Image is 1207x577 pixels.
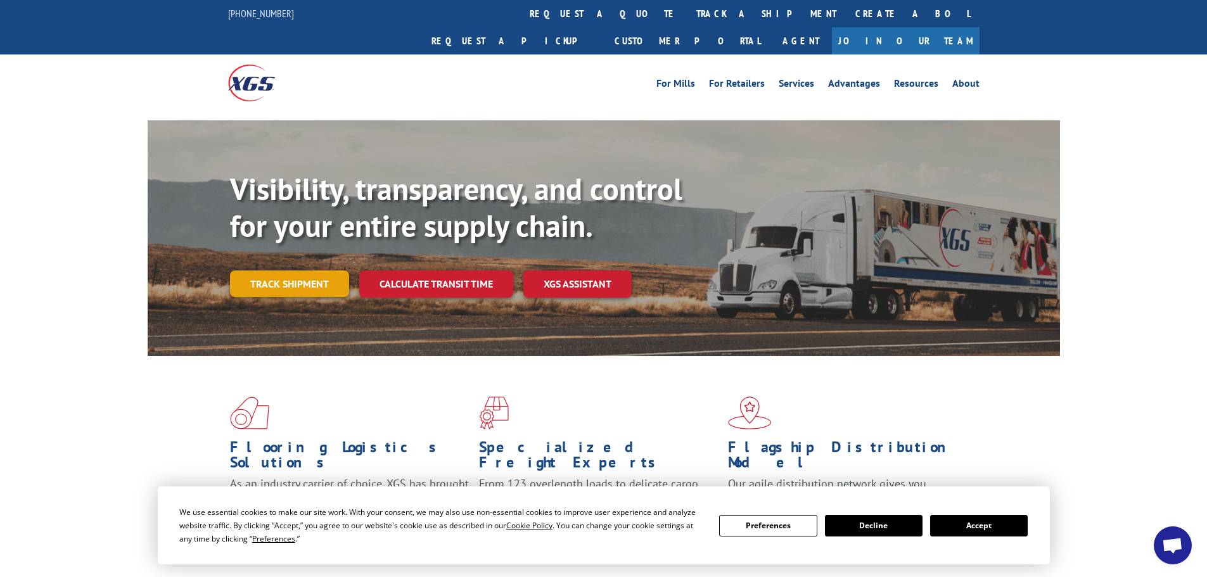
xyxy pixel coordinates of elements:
a: Calculate transit time [359,270,513,298]
div: We use essential cookies to make our site work. With your consent, we may also use non-essential ... [179,505,704,545]
a: For Mills [656,79,695,92]
button: Decline [825,515,923,536]
h1: Flagship Distribution Model [728,440,968,476]
a: Join Our Team [832,27,980,54]
img: xgs-icon-total-supply-chain-intelligence-red [230,396,269,429]
a: Track shipment [230,270,349,297]
b: Visibility, transparency, and control for your entire supply chain. [230,169,682,245]
a: [PHONE_NUMBER] [228,7,294,20]
button: Preferences [719,515,817,536]
a: Advantages [828,79,880,92]
a: Request a pickup [422,27,605,54]
p: From 123 overlength loads to delicate cargo, our experienced staff knows the best way to move you... [479,476,718,533]
a: Services [779,79,814,92]
a: Resources [894,79,938,92]
a: Customer Portal [605,27,770,54]
div: Open chat [1154,526,1192,564]
a: About [952,79,980,92]
a: XGS ASSISTANT [523,270,632,298]
button: Accept [930,515,1028,536]
h1: Specialized Freight Experts [479,440,718,476]
span: Our agile distribution network gives you nationwide inventory management on demand. [728,476,961,506]
div: Cookie Consent Prompt [158,486,1050,564]
a: Agent [770,27,832,54]
span: As an industry carrier of choice, XGS has brought innovation and dedication to flooring logistics... [230,476,469,521]
img: xgs-icon-flagship-distribution-model-red [728,396,772,429]
span: Preferences [252,533,295,544]
span: Cookie Policy [506,520,552,531]
a: For Retailers [709,79,765,92]
h1: Flooring Logistics Solutions [230,440,469,476]
img: xgs-icon-focused-on-flooring-red [479,396,509,429]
